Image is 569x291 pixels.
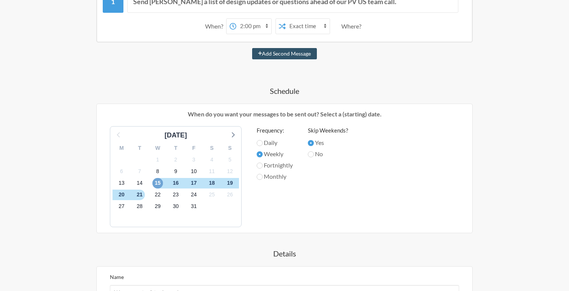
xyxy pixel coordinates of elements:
span: Monday 17 November 2025 [189,178,199,188]
span: Sunday 2 November 2025 [170,154,181,165]
div: When? [205,18,226,34]
span: Saturday 22 November 2025 [152,190,163,200]
input: Yes [308,140,314,146]
span: Sunday 30 November 2025 [170,201,181,212]
input: Weekly [257,151,263,157]
span: Wednesday 12 November 2025 [225,166,235,176]
h4: Schedule [66,86,503,96]
h4: Details [66,248,503,259]
div: F [185,142,203,154]
span: Wednesday 19 November 2025 [225,178,235,188]
input: No [308,151,314,157]
span: Saturday 15 November 2025 [152,178,163,188]
label: Yes [308,138,348,147]
span: Friday 21 November 2025 [134,190,145,200]
label: Weekly [257,149,293,158]
span: Monday 10 November 2025 [189,166,199,176]
span: Tuesday 18 November 2025 [207,178,217,188]
label: Monthly [257,172,293,181]
span: Saturday 29 November 2025 [152,201,163,212]
span: Tuesday 11 November 2025 [207,166,217,176]
label: Daily [257,138,293,147]
div: T [131,142,149,154]
span: Saturday 8 November 2025 [152,166,163,176]
span: Tuesday 4 November 2025 [207,154,217,165]
span: Monday 1 December 2025 [189,201,199,212]
button: Add Second Message [252,48,317,59]
div: T [167,142,185,154]
label: Frequency: [257,126,293,135]
label: Fortnightly [257,161,293,170]
span: Tuesday 25 November 2025 [207,190,217,200]
div: S [221,142,239,154]
span: Wednesday 26 November 2025 [225,190,235,200]
span: Thursday 27 November 2025 [116,201,127,212]
span: Sunday 16 November 2025 [170,178,181,188]
label: No [308,149,348,158]
label: Name [110,274,124,280]
span: Monday 3 November 2025 [189,154,199,165]
input: Monthly [257,174,263,180]
p: When do you want your messages to be sent out? Select a (starting) date. [102,110,467,119]
span: Thursday 6 November 2025 [116,166,127,176]
div: M [113,142,131,154]
div: S [203,142,221,154]
span: Friday 28 November 2025 [134,201,145,212]
span: Sunday 23 November 2025 [170,190,181,200]
span: Thursday 20 November 2025 [116,190,127,200]
div: Where? [341,18,364,34]
span: Sunday 9 November 2025 [170,166,181,176]
span: Friday 7 November 2025 [134,166,145,176]
span: Saturday 1 November 2025 [152,154,163,165]
span: Friday 14 November 2025 [134,178,145,188]
span: Monday 24 November 2025 [189,190,199,200]
div: [DATE] [161,130,190,140]
span: Thursday 13 November 2025 [116,178,127,188]
div: W [149,142,167,154]
span: Wednesday 5 November 2025 [225,154,235,165]
label: Skip Weekends? [308,126,348,135]
input: Fortnightly [257,163,263,169]
input: Daily [257,140,263,146]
